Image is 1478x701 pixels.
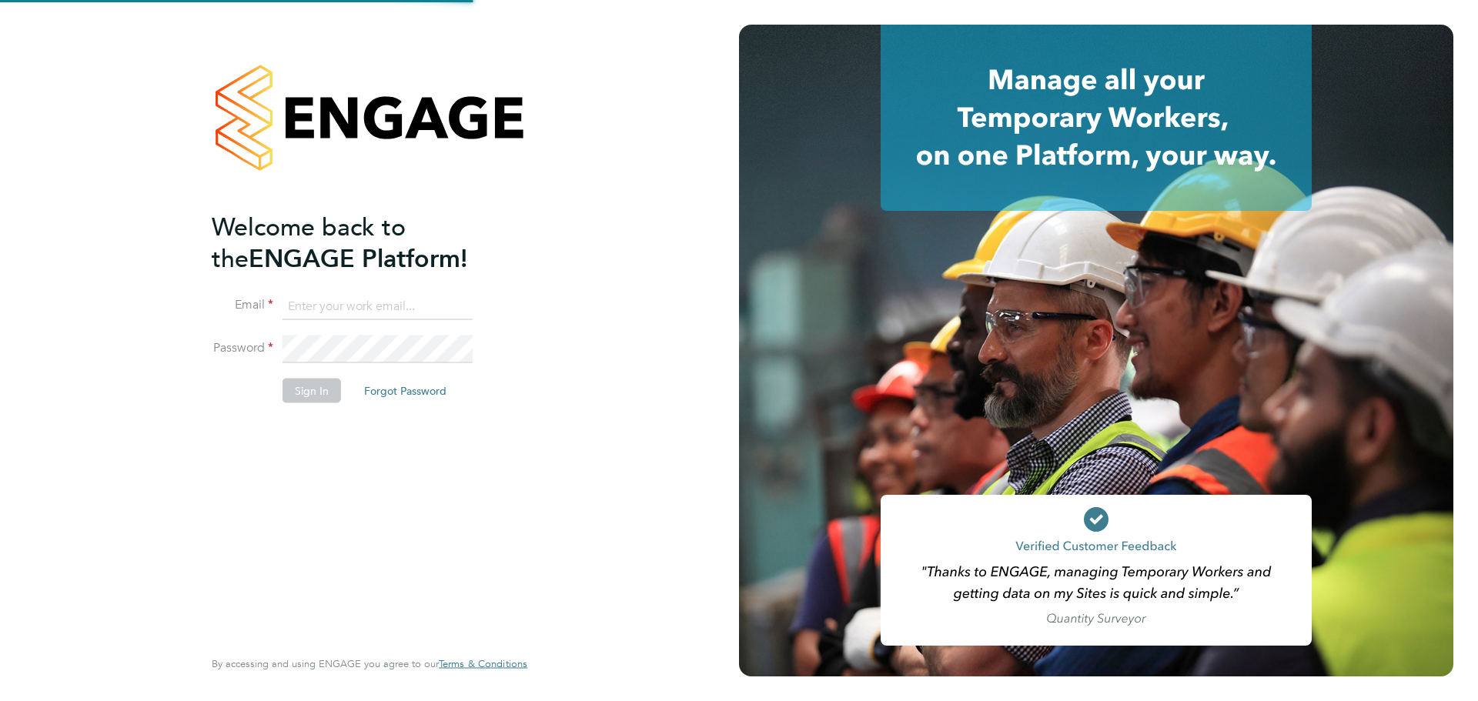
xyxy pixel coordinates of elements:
label: Email [212,297,273,313]
span: Welcome back to the [212,212,406,273]
button: Sign In [283,379,341,403]
span: Terms & Conditions [439,657,527,670]
label: Password [212,340,273,356]
span: By accessing and using ENGAGE you agree to our [212,657,527,670]
input: Enter your work email... [283,292,473,320]
a: Terms & Conditions [439,658,527,670]
button: Forgot Password [352,379,459,403]
h2: ENGAGE Platform! [212,211,512,274]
